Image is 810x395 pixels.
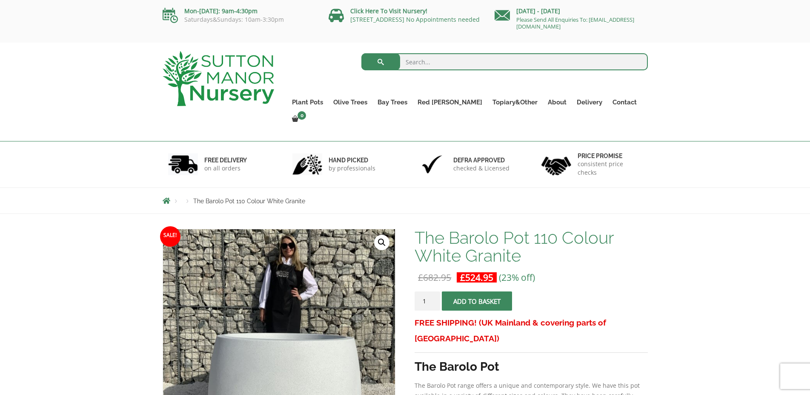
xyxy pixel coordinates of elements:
a: Contact [607,96,642,108]
span: 0 [298,111,306,120]
img: logo [163,51,274,106]
h6: Defra approved [453,156,509,164]
p: checked & Licensed [453,164,509,173]
h6: Price promise [578,152,642,160]
a: 0 [287,113,309,125]
a: Plant Pots [287,96,328,108]
p: by professionals [329,164,375,173]
span: Sale! [160,226,180,247]
input: Search... [361,53,648,70]
a: Red [PERSON_NAME] [412,96,487,108]
p: Saturdays&Sundays: 10am-3:30pm [163,16,316,23]
a: Olive Trees [328,96,372,108]
img: 4.jpg [541,151,571,177]
bdi: 524.95 [460,271,493,283]
p: on all orders [204,164,247,173]
a: Please Send All Enquiries To: [EMAIL_ADDRESS][DOMAIN_NAME] [516,16,634,30]
p: Mon-[DATE]: 9am-4:30pm [163,6,316,16]
a: Delivery [572,96,607,108]
span: £ [460,271,465,283]
a: About [543,96,572,108]
strong: The Barolo Pot [415,360,499,374]
p: [DATE] - [DATE] [495,6,648,16]
img: 3.jpg [417,153,447,175]
h6: hand picked [329,156,375,164]
nav: Breadcrumbs [163,197,648,204]
a: Click Here To Visit Nursery! [350,7,427,15]
p: consistent price checks [578,160,642,177]
span: (23% off) [499,271,535,283]
h3: FREE SHIPPING! (UK Mainland & covering parts of [GEOGRAPHIC_DATA]) [415,315,647,346]
button: Add to basket [442,291,512,311]
img: 2.jpg [292,153,322,175]
h6: FREE DELIVERY [204,156,247,164]
a: View full-screen image gallery [374,235,389,250]
a: Bay Trees [372,96,412,108]
span: £ [418,271,423,283]
h1: The Barolo Pot 110 Colour White Granite [415,229,647,265]
span: The Barolo Pot 110 Colour White Granite [193,198,305,205]
input: Product quantity [415,291,440,311]
a: Topiary&Other [487,96,543,108]
a: [STREET_ADDRESS] No Appointments needed [350,15,480,23]
img: 1.jpg [168,153,198,175]
bdi: 682.95 [418,271,451,283]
